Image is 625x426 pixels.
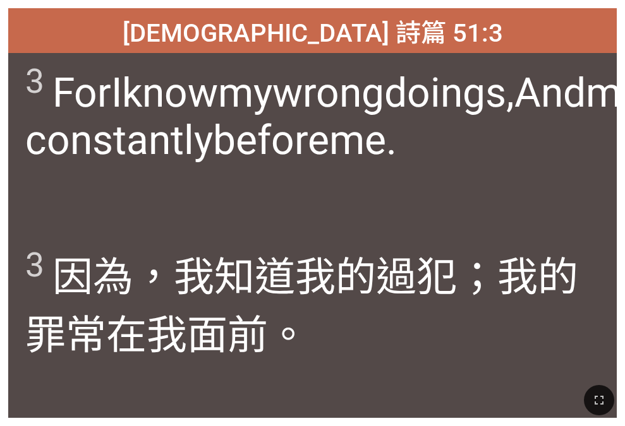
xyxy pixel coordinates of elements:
wh2403: 常 [66,312,308,359]
wh5048: me. [329,117,397,164]
wh8548: 在我面前。 [106,312,308,359]
span: 因為，我知道 [25,244,600,360]
wh3045: 我的過犯 [25,254,578,359]
sup: 3 [25,246,44,285]
wh6588: ；我的罪 [25,254,578,359]
sup: 3 [25,62,44,101]
span: [DEMOGRAPHIC_DATA] 詩篇 51:3 [123,13,503,49]
wh8548: before [213,117,397,164]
